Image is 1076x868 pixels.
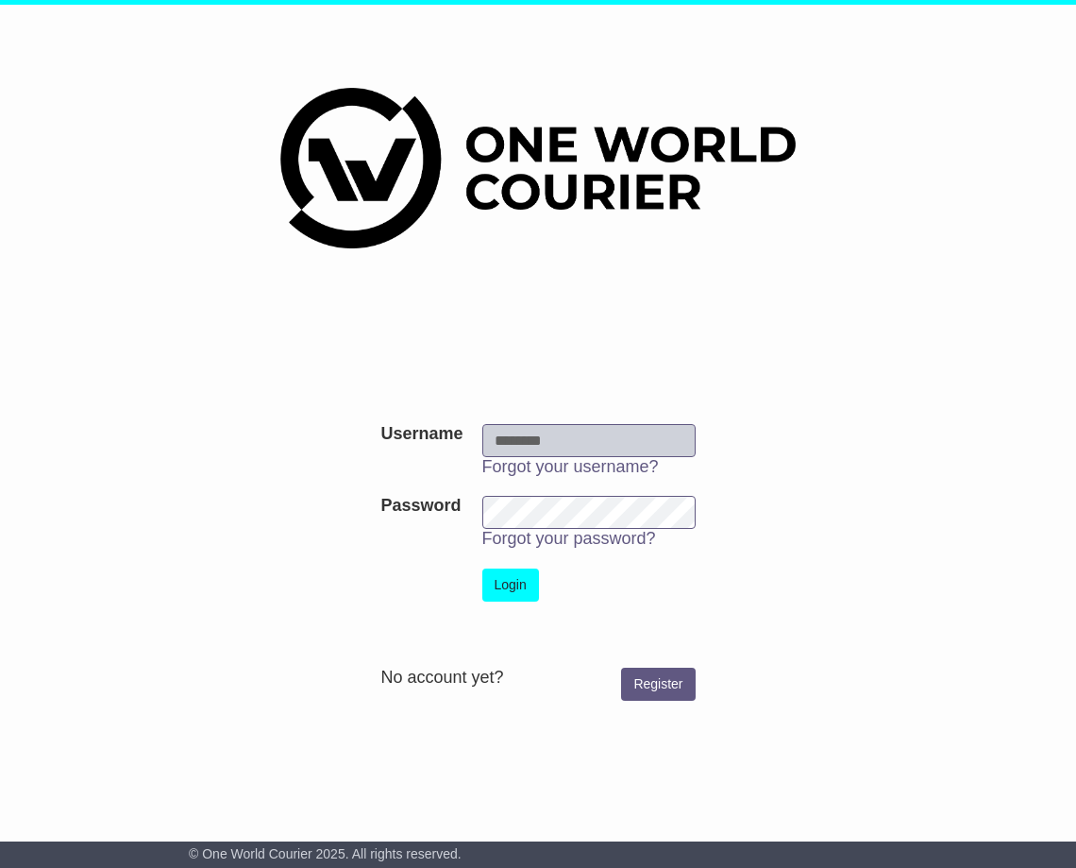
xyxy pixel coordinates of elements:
a: Forgot your password? [482,529,656,548]
label: Password [380,496,461,517]
img: One World [280,88,796,248]
div: No account yet? [380,668,695,689]
span: © One World Courier 2025. All rights reserved. [189,846,462,861]
button: Login [482,569,539,602]
a: Forgot your username? [482,457,659,476]
a: Register [621,668,695,701]
label: Username [380,424,462,445]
